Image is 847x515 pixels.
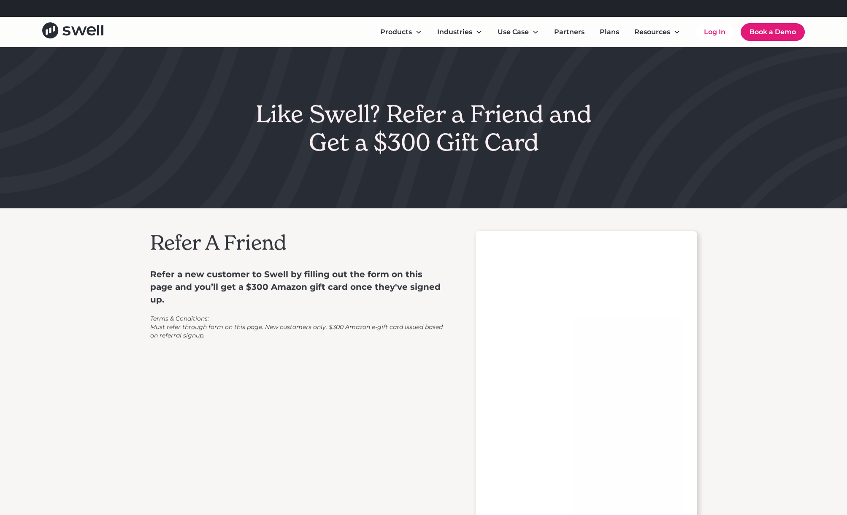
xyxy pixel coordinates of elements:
div: Industries [437,27,472,37]
div: Use Case [491,24,546,40]
a: Book a Demo [741,23,805,41]
a: home [42,22,103,41]
h2: Refer A Friend [150,231,445,256]
a: Log In [695,24,734,40]
strong: Refer a new customer to Swell by filling out the form on this page and you’ll get a $300 Amazon g... [150,269,441,305]
div: Products [380,27,412,37]
div: Products [373,24,429,40]
h1: Like Swell? Refer a Friend and Get a $300 Gift Card [256,100,592,156]
div: Resources [634,27,670,37]
div: Resources [628,24,687,40]
a: Plans [593,24,626,40]
div: Use Case [498,27,529,37]
a: Partners [547,24,591,40]
em: Terms & Conditions: Must refer through form on this page. New customers only. $300 Amazon e-gift ... [150,315,443,339]
div: Industries [430,24,489,40]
